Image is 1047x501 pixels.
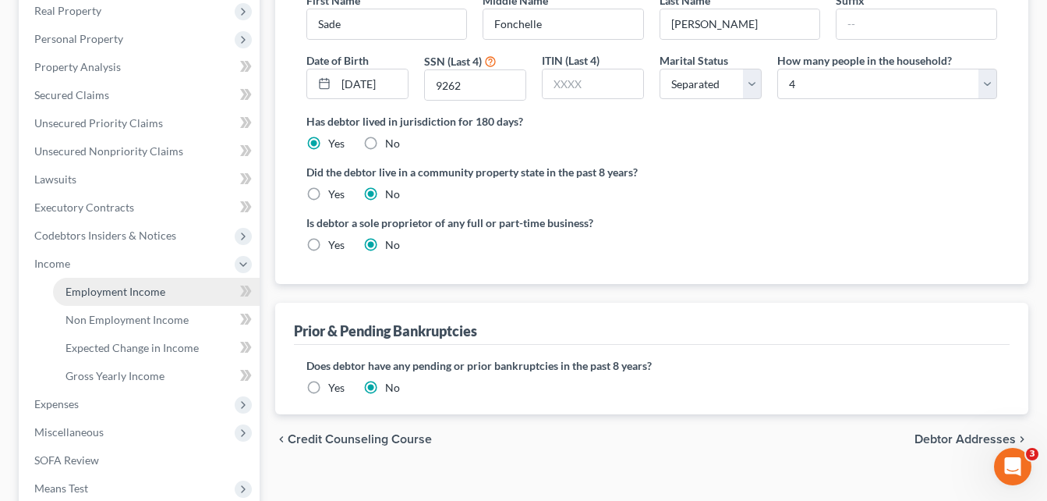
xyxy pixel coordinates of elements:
[53,334,260,362] a: Expected Change in Income
[65,369,164,382] span: Gross Yearly Income
[34,144,183,158] span: Unsecured Nonpriority Claims
[34,257,70,270] span: Income
[275,433,288,446] i: chevron_left
[65,285,165,298] span: Employment Income
[34,481,88,495] span: Means Test
[34,88,109,101] span: Secured Claims
[336,69,408,99] input: MM/DD/YYYY
[34,229,176,242] span: Codebtors Insiders & Notices
[34,397,79,410] span: Expenses
[1026,448,1038,460] span: 3
[994,448,1031,485] iframe: Intercom live chat
[306,52,369,69] label: Date of Birth
[34,116,163,130] span: Unsecured Priority Claims
[34,60,121,73] span: Property Analysis
[483,9,643,39] input: M.I
[22,446,260,474] a: SOFA Review
[425,70,525,100] input: XXXX
[385,187,400,202] label: No
[65,313,189,326] span: Non Employment Income
[306,164,997,180] label: Did the debtor live in a community property state in the past 8 years?
[424,53,482,69] label: SSN (Last 4)
[306,215,644,231] label: Is debtor a sole proprietor of any full or part-time business?
[777,52,952,69] label: How many people in the household?
[34,32,123,45] span: Personal Property
[1016,433,1028,446] i: chevron_right
[328,136,345,151] label: Yes
[34,425,104,439] span: Miscellaneous
[34,201,134,214] span: Executory Contracts
[660,9,820,39] input: --
[53,278,260,306] a: Employment Income
[53,362,260,390] a: Gross Yearly Income
[22,53,260,81] a: Property Analysis
[294,322,477,340] div: Prior & Pending Bankruptcies
[306,113,997,130] label: Has debtor lived in jurisdiction for 180 days?
[22,137,260,165] a: Unsecured Nonpriority Claims
[22,165,260,194] a: Lawsuits
[22,109,260,137] a: Unsecured Priority Claims
[660,52,728,69] label: Marital Status
[34,4,101,17] span: Real Property
[34,172,76,186] span: Lawsuits
[22,194,260,222] a: Executory Contracts
[22,81,260,109] a: Secured Claims
[385,237,400,253] label: No
[328,380,345,396] label: Yes
[914,433,1028,446] button: Debtor Addresses chevron_right
[275,433,432,446] button: chevron_left Credit Counseling Course
[837,9,996,39] input: --
[543,69,643,99] input: XXXX
[542,52,600,69] label: ITIN (Last 4)
[307,9,467,39] input: --
[53,306,260,334] a: Non Employment Income
[34,453,99,467] span: SOFA Review
[288,433,432,446] span: Credit Counseling Course
[328,237,345,253] label: Yes
[385,136,400,151] label: No
[328,187,345,202] label: Yes
[914,433,1016,446] span: Debtor Addresses
[306,357,997,374] label: Does debtor have any pending or prior bankruptcies in the past 8 years?
[65,341,199,354] span: Expected Change in Income
[385,380,400,396] label: No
